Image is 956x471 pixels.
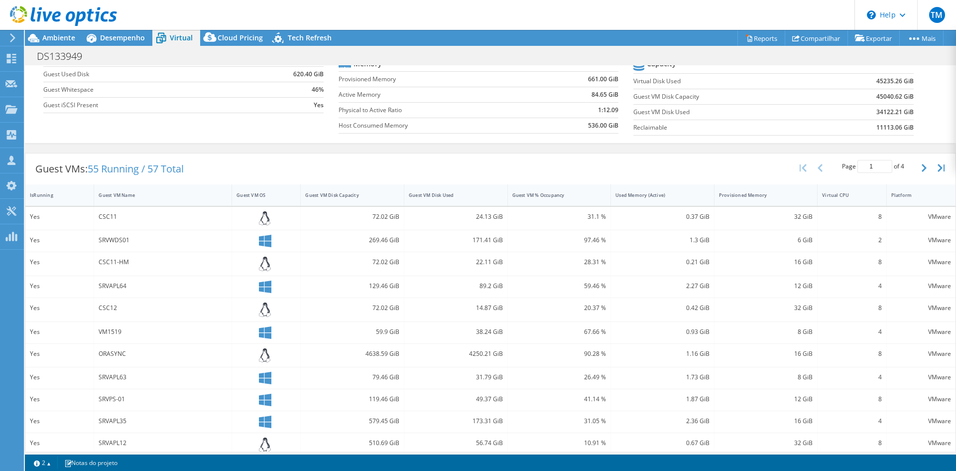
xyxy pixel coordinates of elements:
div: 119.46 GiB [305,394,399,405]
b: 620.40 GiB [293,69,324,79]
div: 0.67 GiB [615,438,710,449]
div: CSC12 [99,303,227,314]
div: ORASYNC [99,348,227,359]
div: Guest VMs: [25,154,194,184]
div: 79.46 GiB [305,372,399,383]
label: Guest Used Disk [43,69,256,79]
div: CSC11 [99,211,227,222]
div: 32 GiB [719,438,813,449]
a: 2 [27,457,58,469]
div: 6 GiB [719,235,813,246]
div: 56.74 GiB [409,438,503,449]
div: 12 GiB [719,281,813,292]
div: 59.9 GiB [305,326,399,337]
span: Ambiente [42,33,75,42]
div: VMware [891,257,951,268]
b: 84.65 GiB [592,90,618,100]
div: 26.49 % [512,372,606,383]
div: 2.27 GiB [615,281,710,292]
div: 8 [822,438,881,449]
div: 8 [822,348,881,359]
div: SRVAPL12 [99,438,227,449]
div: Virtual CPU [822,192,869,198]
div: 2.36 GiB [615,416,710,427]
div: 171.41 GiB [409,235,503,246]
div: 89.2 GiB [409,281,503,292]
div: 72.02 GiB [305,211,399,222]
div: VMware [891,326,951,337]
b: 45040.62 GiB [876,92,914,102]
div: SRVPS-01 [99,394,227,405]
div: 28.31 % [512,257,606,268]
label: Physical to Active Ratio [339,105,537,115]
div: 72.02 GiB [305,303,399,314]
div: Yes [30,235,89,246]
div: 0.93 GiB [615,326,710,337]
div: 1.3 GiB [615,235,710,246]
label: Active Memory [339,90,537,100]
div: VMware [891,438,951,449]
div: 14.87 GiB [409,303,503,314]
div: 0.42 GiB [615,303,710,314]
div: VMware [891,211,951,222]
div: Yes [30,326,89,337]
div: VMware [891,235,951,246]
label: Guest iSCSI Present [43,100,256,110]
b: 46% [312,85,324,95]
div: 4250.21 GiB [409,348,503,359]
div: Guest VM OS [237,192,284,198]
div: 10.91 % [512,438,606,449]
div: Yes [30,303,89,314]
div: 32 GiB [719,211,813,222]
div: Yes [30,281,89,292]
a: Notas do projeto [57,457,124,469]
div: Yes [30,211,89,222]
div: 32 GiB [719,303,813,314]
b: 661.00 GiB [588,74,618,84]
div: 24.13 GiB [409,211,503,222]
div: Provisioned Memory [719,192,801,198]
div: SRVAPL64 [99,281,227,292]
span: Virtual [170,33,193,42]
div: Used Memory (Active) [615,192,698,198]
a: Compartilhar [785,30,848,46]
div: 2 [822,235,881,246]
div: Guest VM Disk Used [409,192,491,198]
div: 72.02 GiB [305,257,399,268]
div: Yes [30,416,89,427]
div: 31.05 % [512,416,606,427]
b: 45235.26 GiB [876,76,914,86]
div: 579.45 GiB [305,416,399,427]
div: 510.69 GiB [305,438,399,449]
label: Reclaimable [633,123,817,133]
span: 55 Running / 57 Total [88,162,184,175]
div: 173.31 GiB [409,416,503,427]
div: 20.37 % [512,303,606,314]
div: 8 [822,394,881,405]
b: 536.00 GiB [588,121,618,131]
div: Yes [30,348,89,359]
a: Exportar [847,30,900,46]
div: 16 GiB [719,416,813,427]
label: Host Consumed Memory [339,121,537,131]
div: Yes [30,394,89,405]
div: Guest VM Disk Capacity [305,192,387,198]
div: 59.46 % [512,281,606,292]
svg: \n [867,10,876,19]
div: Yes [30,257,89,268]
div: VMware [891,416,951,427]
div: SRVAPL63 [99,372,227,383]
div: 1.87 GiB [615,394,710,405]
input: jump to page [857,160,892,173]
div: SRVWDS01 [99,235,227,246]
div: 41.14 % [512,394,606,405]
div: CSC11-HM [99,257,227,268]
div: 269.46 GiB [305,235,399,246]
div: 31.1 % [512,211,606,222]
div: VMware [891,303,951,314]
div: 0.21 GiB [615,257,710,268]
div: 8 GiB [719,372,813,383]
div: 67.66 % [512,326,606,337]
label: Virtual Disk Used [633,76,817,86]
div: 49.37 GiB [409,394,503,405]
